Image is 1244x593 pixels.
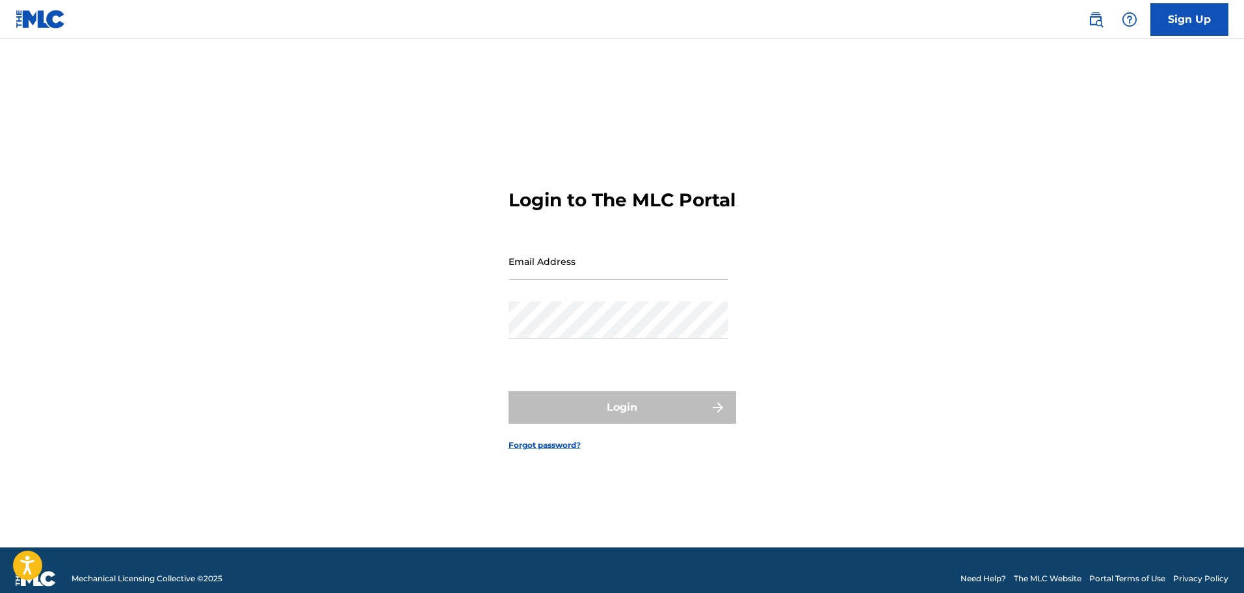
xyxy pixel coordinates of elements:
a: Forgot password? [509,439,581,451]
img: search [1088,12,1104,27]
a: Privacy Policy [1173,573,1228,585]
a: Sign Up [1150,3,1228,36]
a: Public Search [1083,7,1109,33]
span: Mechanical Licensing Collective © 2025 [72,573,222,585]
a: Need Help? [960,573,1006,585]
a: Portal Terms of Use [1089,573,1165,585]
img: logo [16,571,56,586]
h3: Login to The MLC Portal [509,189,735,212]
iframe: Chat Widget [1179,531,1244,593]
div: Help [1117,7,1143,33]
img: help [1122,12,1137,27]
img: MLC Logo [16,10,66,29]
a: The MLC Website [1014,573,1081,585]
